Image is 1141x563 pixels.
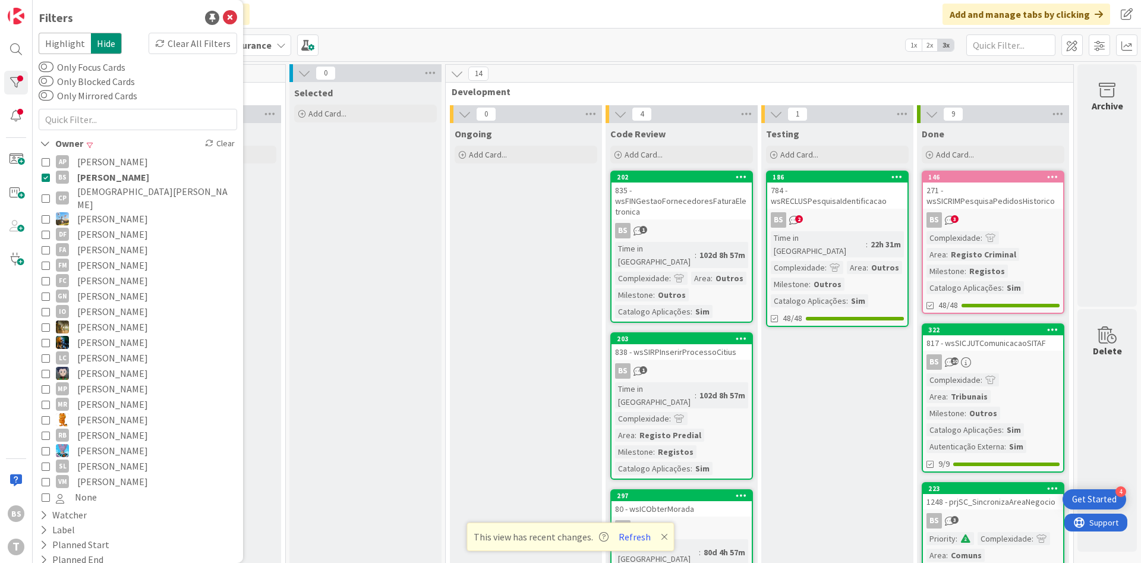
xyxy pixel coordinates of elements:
img: JC [56,320,69,334]
span: : [691,462,692,475]
span: : [635,429,636,442]
span: 4 [632,107,652,121]
div: Area [847,261,866,274]
div: Sim [1004,423,1024,436]
label: Only Focus Cards [39,60,125,74]
div: Planned Start [39,537,111,552]
div: CP [56,191,69,205]
div: Complexidade [978,532,1032,545]
div: MP [56,382,69,395]
div: Outros [966,407,1000,420]
div: MR [56,398,69,411]
div: Registo Predial [636,429,704,442]
div: Catalogo Aplicações [926,423,1002,436]
button: DF [PERSON_NAME] [42,227,234,242]
span: 48/48 [783,312,802,325]
div: BS [923,212,1063,228]
div: Comuns [948,549,985,562]
img: Visit kanbanzone.com [8,8,24,24]
div: BS [612,223,752,238]
span: Highlight [39,33,91,54]
span: : [711,272,713,285]
span: [PERSON_NAME] [77,227,148,242]
span: 0 [316,66,336,80]
div: BS [612,520,752,536]
span: 9 [943,107,963,121]
div: BS [612,363,752,379]
div: 146 [928,173,1063,181]
div: Area [926,549,946,562]
div: Time in [GEOGRAPHIC_DATA] [615,242,695,268]
span: [PERSON_NAME] [77,427,148,443]
div: 146 [923,172,1063,183]
button: DG [PERSON_NAME] [42,211,234,227]
div: Catalogo Aplicações [615,462,691,475]
span: Testing [766,128,799,140]
span: [PERSON_NAME] [77,257,148,273]
button: Only Blocked Cards [39,76,53,87]
div: SL [56,460,69,473]
div: Milestone [771,278,809,291]
span: Support [25,2,54,16]
img: DG [56,212,69,225]
div: Label [39,523,76,537]
span: [PERSON_NAME] [77,397,148,412]
div: Archive [1092,99,1123,113]
span: [PERSON_NAME] [77,350,148,366]
div: 322817 - wsSICJUTComunicacaoSITAF [923,325,1063,351]
span: [PERSON_NAME] [77,366,148,381]
button: JC [PERSON_NAME] [42,319,234,335]
span: : [691,305,692,318]
div: DF [56,228,69,241]
div: Sim [692,462,713,475]
div: 4 [1115,486,1126,497]
span: [PERSON_NAME] [77,381,148,397]
div: Milestone [615,288,653,301]
span: : [699,546,701,559]
div: BS [767,212,907,228]
div: Milestone [615,445,653,458]
label: Only Mirrored Cards [39,89,137,103]
span: 1x [906,39,922,51]
span: : [866,238,868,251]
span: 3 [951,215,959,223]
span: Add Card... [625,149,663,160]
span: : [946,248,948,261]
div: Tribunais [948,390,991,403]
button: LC [PERSON_NAME] [42,350,234,366]
span: 1 [787,107,808,121]
div: BS [56,171,69,184]
span: : [653,288,655,301]
div: Catalogo Aplicações [771,294,846,307]
span: [PERSON_NAME] [77,319,148,335]
div: Sim [848,294,868,307]
div: 297 [612,490,752,501]
label: Only Blocked Cards [39,74,135,89]
button: FA [PERSON_NAME] [42,242,234,257]
div: Complexidade [615,412,669,425]
div: Outros [811,278,844,291]
span: [PERSON_NAME] [77,211,148,227]
span: : [866,261,868,274]
div: Clear All Filters [149,33,237,54]
div: T [8,539,24,555]
button: VM [PERSON_NAME] [42,474,234,489]
div: 102d 8h 57m [696,389,748,402]
div: Priority [926,532,956,545]
div: 202835 - wsFINGestaoFornecedoresFaturaEletronica [612,172,752,219]
span: 3x [938,39,954,51]
div: 203 [617,335,752,343]
img: SF [56,444,69,457]
div: RB [56,429,69,442]
span: 1 [639,366,647,374]
div: 186784 - wsRECLUSPesquisaIdentificacao [767,172,907,209]
button: MR [PERSON_NAME] [42,397,234,412]
div: Catalogo Aplicações [615,305,691,318]
div: FC [56,274,69,287]
span: Code Review [610,128,666,140]
span: : [669,272,671,285]
div: Catalogo Aplicações [926,281,1002,294]
div: Complexidade [926,373,981,386]
div: Outros [655,288,689,301]
span: This view has recent changes. [474,530,609,544]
